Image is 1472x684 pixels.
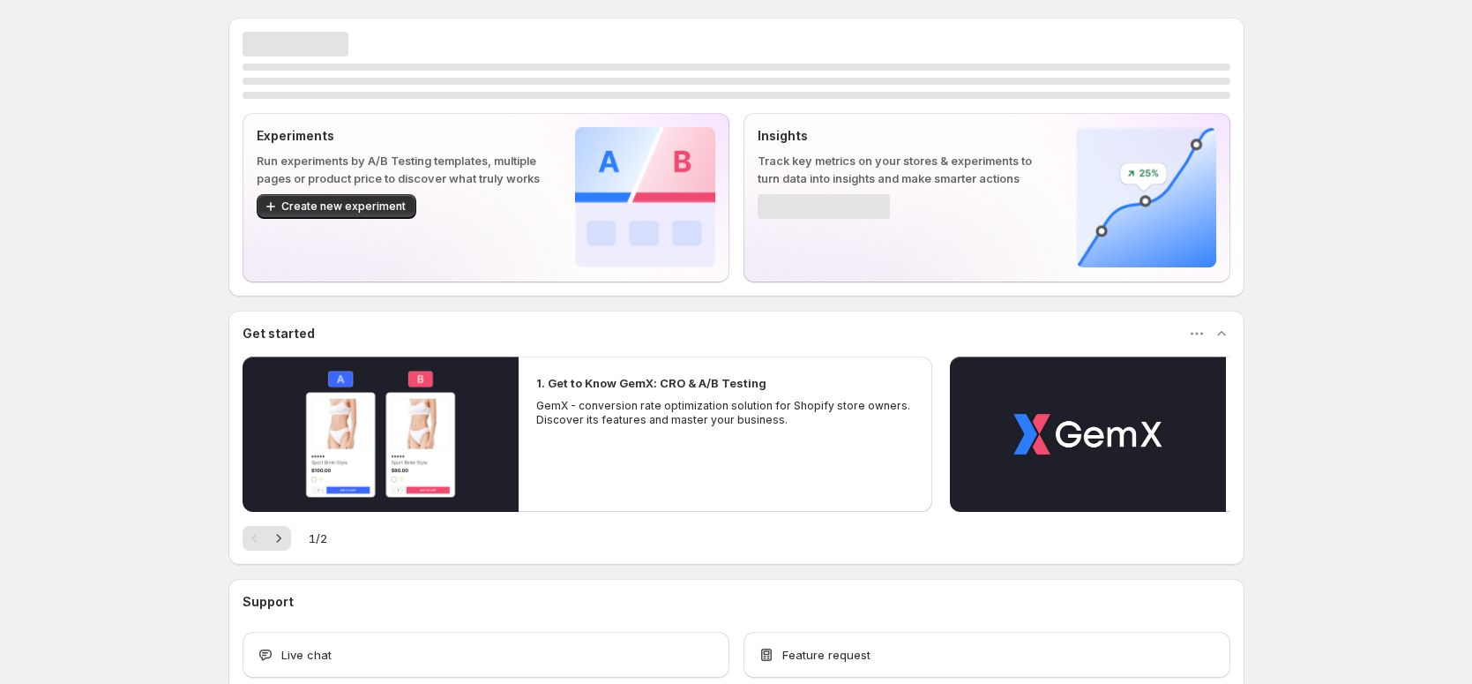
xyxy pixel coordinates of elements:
span: Create new experiment [281,199,406,214]
img: Insights [1076,127,1216,267]
p: GemX - conversion rate optimization solution for Shopify store owners. Discover its features and ... [536,399,915,427]
span: Live chat [281,646,332,664]
p: Experiments [257,127,547,145]
nav: Pagination [243,526,291,551]
span: Feature request [782,646,870,664]
p: Insights [758,127,1048,145]
span: 1 / 2 [309,530,327,547]
img: Experiments [575,127,715,267]
h2: 1. Get to Know GemX: CRO & A/B Testing [536,374,766,392]
p: Track key metrics on your stores & experiments to turn data into insights and make smarter actions [758,152,1048,187]
button: Create new experiment [257,194,416,219]
button: Next [266,526,291,551]
button: Play video [950,357,1226,512]
h3: Get started [243,325,315,342]
h3: Support [243,593,294,611]
p: Run experiments by A/B Testing templates, multiple pages or product price to discover what truly ... [257,152,547,187]
button: Play video [243,357,519,512]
